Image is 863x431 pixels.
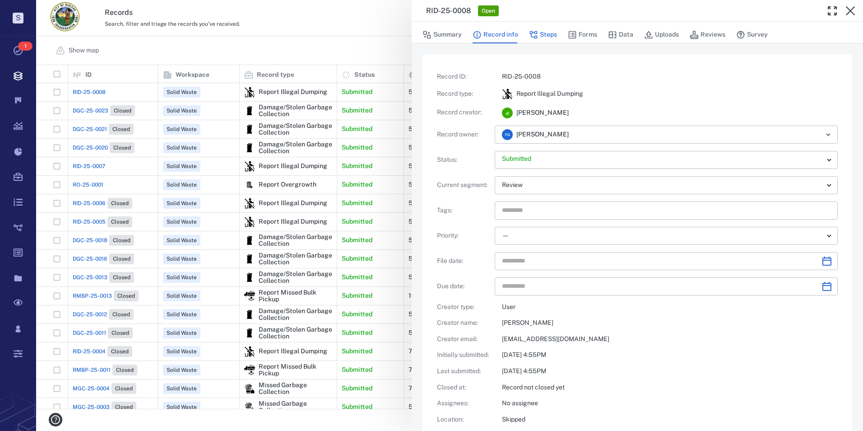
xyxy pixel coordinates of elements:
[736,26,768,43] button: Survey
[502,129,513,140] div: F G
[437,130,491,139] p: Record owner :
[502,108,513,118] div: g l
[502,335,838,344] p: [EMAIL_ADDRESS][DOMAIN_NAME]
[529,26,557,43] button: Steps
[437,155,491,164] p: Status :
[502,319,838,328] p: [PERSON_NAME]
[437,89,491,98] p: Record type :
[20,6,39,14] span: Help
[437,257,491,266] p: File date :
[437,415,491,424] p: Location :
[480,7,497,15] span: Open
[437,206,491,215] p: Tags :
[437,181,491,190] p: Current segment :
[502,367,838,376] p: [DATE] 4:55PM
[841,2,859,20] button: Close
[502,72,838,81] p: RID-25-0008
[437,72,491,81] p: Record ID :
[502,351,838,360] p: [DATE] 4:55PM
[690,26,725,43] button: Reviews
[516,108,569,117] span: [PERSON_NAME]
[516,130,569,139] span: [PERSON_NAME]
[502,89,513,99] div: Report Illegal Dumping
[437,383,491,392] p: Closed at :
[426,5,471,16] h3: RID-25-0008
[502,415,838,424] p: Skipped
[608,26,633,43] button: Data
[644,26,679,43] button: Uploads
[568,26,597,43] button: Forms
[437,231,491,240] p: Priority :
[502,230,823,241] div: —
[437,108,491,117] p: Record creator :
[502,181,523,188] span: Review
[437,335,491,344] p: Creator email :
[437,399,491,408] p: Assignees :
[18,42,32,51] span: 1
[823,2,841,20] button: Toggle Fullscreen
[516,89,583,98] p: Report Illegal Dumping
[473,26,518,43] button: Record info
[818,252,836,270] button: Choose date
[437,351,491,360] p: Initially submitted :
[7,7,393,15] body: Rich Text Area. Press ALT-0 for help.
[502,303,838,312] p: User
[437,367,491,376] p: Last submitted :
[502,89,513,99] img: icon Report Illegal Dumping
[422,26,462,43] button: Summary
[13,13,23,23] p: S
[437,319,491,328] p: Creator name :
[437,303,491,312] p: Creator type :
[818,277,836,295] button: Choose date
[502,155,823,164] p: Submitted
[822,128,835,141] button: Open
[502,383,838,392] p: Record not closed yet
[502,399,838,408] p: No assignee
[437,282,491,291] p: Due date :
